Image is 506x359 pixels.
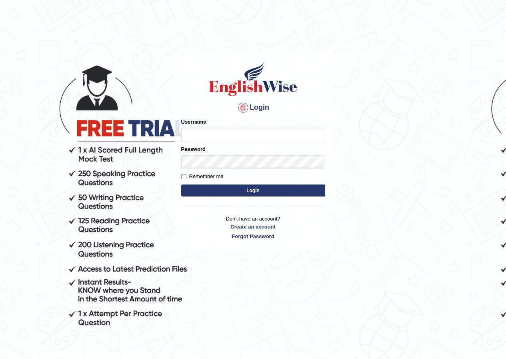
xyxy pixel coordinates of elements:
[181,185,325,197] button: Login
[181,223,325,231] a: Create an account
[181,118,206,126] label: Username
[181,215,325,240] p: Don't have an account?
[181,101,325,114] h4: Login
[181,145,206,153] label: Password
[181,174,186,179] input: Remember me
[181,172,224,181] label: Remember me
[181,233,325,240] a: Forgot Password
[208,61,299,97] img: Logo of English Wise sign in for intelligent practice with AI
